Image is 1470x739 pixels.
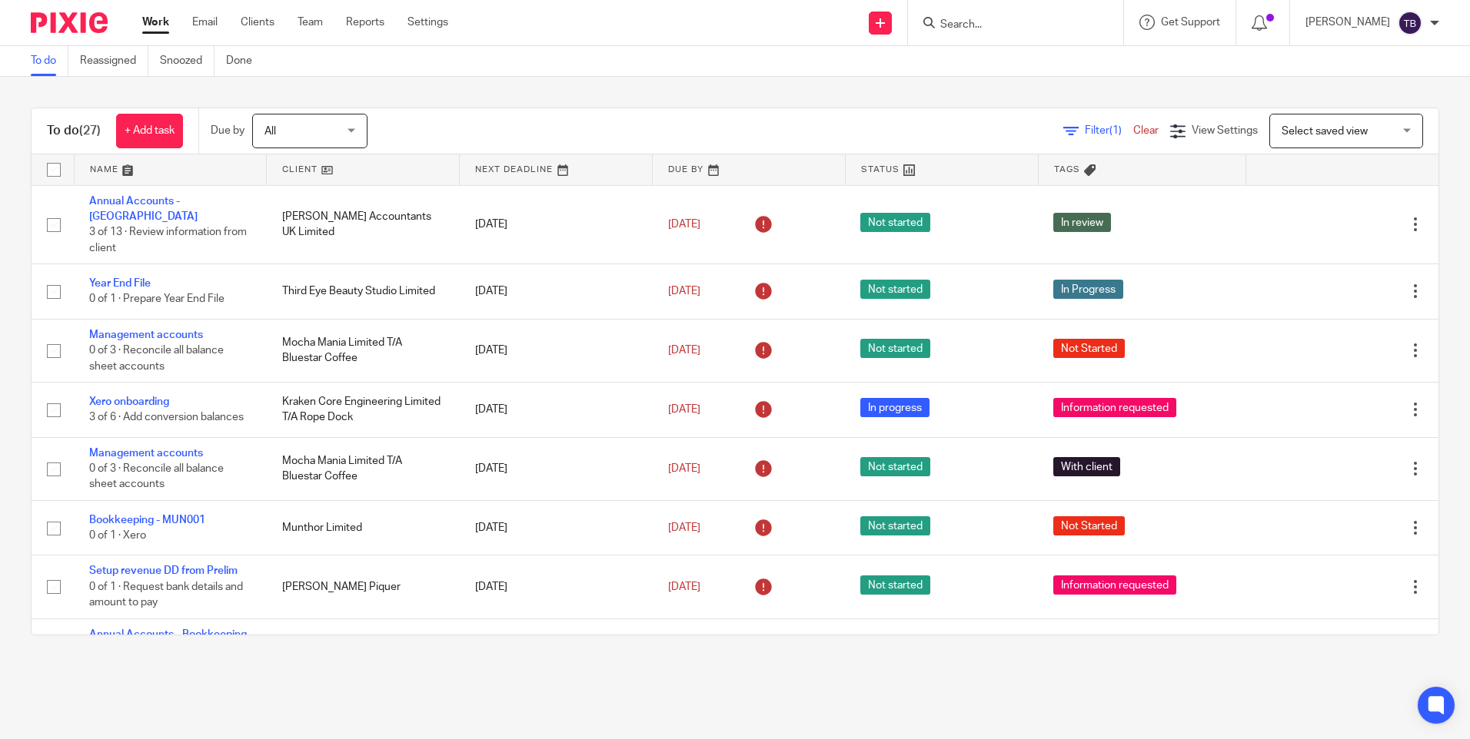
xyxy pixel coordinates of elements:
span: 3 of 6 · Add conversion balances [89,413,244,423]
span: 0 of 1 · Prepare Year End File [89,294,224,305]
a: Reports [346,15,384,30]
td: [DATE] [460,501,653,555]
span: With client [1053,457,1120,476]
td: Third Eye Beauty Studio Limited [267,264,460,319]
span: 0 of 1 · Request bank details and amount to pay [89,582,243,608]
span: 0 of 3 · Reconcile all balance sheet accounts [89,345,224,372]
span: Not started [860,280,930,299]
a: Setup revenue DD from Prelim [89,565,238,576]
a: Done [226,46,264,76]
td: [DATE] [460,437,653,500]
a: Work [142,15,169,30]
img: Pixie [31,12,108,33]
p: [PERSON_NAME] [1305,15,1390,30]
a: Year End File [89,278,151,289]
span: [DATE] [668,522,700,533]
a: Snoozed [160,46,215,76]
span: Not Started [1053,339,1125,358]
span: 0 of 1 · Xero [89,530,146,541]
a: Clients [241,15,274,30]
a: Team [298,15,323,30]
span: [DATE] [668,463,700,474]
span: Information requested [1053,398,1176,417]
a: Annual Accounts - Bookkeeping Clients [89,629,247,655]
td: Mocha Mania Limited T/A Bluestar Coffee [267,319,460,382]
span: Not started [860,457,930,476]
span: Get Support [1161,17,1220,28]
span: [DATE] [668,219,700,230]
a: Management accounts [89,330,203,340]
td: Kraken Core Engineering Limited T/A Rope Dock [267,383,460,437]
span: (27) [79,124,101,137]
span: (1) [1109,125,1122,136]
td: Mocha Mania Limited T/A Bluestar Coffee [267,437,460,500]
a: Clear [1133,125,1159,136]
a: + Add task [116,114,183,148]
span: Information requested [1053,575,1176,595]
span: Select saved view [1282,126,1368,137]
td: [DATE] [460,185,653,264]
td: [DATE] [460,264,653,319]
span: All [264,126,276,137]
h1: To do [47,123,101,139]
span: [DATE] [668,345,700,356]
span: In Progress [1053,280,1123,299]
td: Kraken Core Engineering Limited T/A Rope Dock [267,618,460,681]
input: Search [939,18,1077,32]
span: Tags [1054,165,1080,174]
td: [DATE] [460,383,653,437]
span: 3 of 13 · Review information from client [89,227,247,254]
span: In review [1053,213,1111,232]
span: [DATE] [668,404,700,415]
a: Management accounts [89,448,203,459]
span: Not started [860,213,930,232]
a: Settings [407,15,448,30]
span: 0 of 3 · Reconcile all balance sheet accounts [89,463,224,490]
span: Filter [1085,125,1133,136]
td: [DATE] [460,618,653,681]
td: [PERSON_NAME] Piquer [267,555,460,618]
span: Not started [860,516,930,535]
a: Annual Accounts - [GEOGRAPHIC_DATA] [89,196,198,222]
span: Not Started [1053,516,1125,535]
span: In progress [860,398,930,417]
a: To do [31,46,68,76]
span: View Settings [1192,125,1258,136]
td: Munthor Limited [267,501,460,555]
img: svg%3E [1398,11,1422,35]
span: [DATE] [668,582,700,592]
a: Bookkeeping - MUN001 [89,515,205,525]
span: Not started [860,339,930,358]
a: Xero onboarding [89,396,169,407]
p: Due by [211,123,244,138]
td: [DATE] [460,319,653,382]
span: [DATE] [668,286,700,297]
td: [DATE] [460,555,653,618]
td: [PERSON_NAME] Accountants UK Limited [267,185,460,264]
a: Email [192,15,218,30]
span: Not started [860,575,930,595]
a: Reassigned [80,46,148,76]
